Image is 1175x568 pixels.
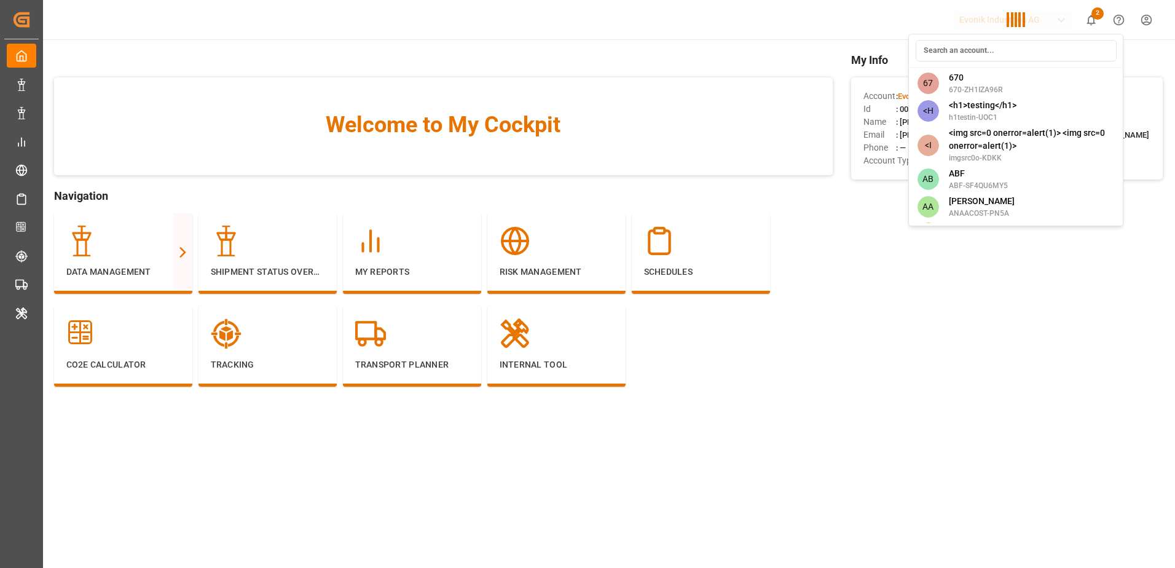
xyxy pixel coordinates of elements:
[851,52,1163,68] span: My Info
[211,358,324,371] p: Tracking
[644,266,758,278] p: Schedules
[896,117,961,127] span: : [PERSON_NAME]
[1077,6,1105,34] button: show 2 new notifications
[355,358,469,371] p: Transport Planner
[1105,6,1133,34] button: Help Center
[66,358,180,371] p: CO2e Calculator
[355,266,469,278] p: My Reports
[898,92,971,101] span: Evonik Industries AG
[896,105,977,114] span: : 0011t000013eqN2AAI
[896,92,971,101] span: :
[863,103,896,116] span: Id
[863,90,896,103] span: Account
[500,358,613,371] p: Internal Tool
[863,116,896,128] span: Name
[79,108,808,141] span: Welcome to My Cockpit
[1091,7,1104,20] span: 2
[896,130,1149,140] span: : [PERSON_NAME][EMAIL_ADDRESS][PERSON_NAME][DOMAIN_NAME]
[500,266,613,278] p: Risk Management
[211,266,324,278] p: Shipment Status Overview
[863,141,896,154] span: Phone
[916,40,1117,61] input: Search an account...
[896,143,906,152] span: : —
[54,187,833,204] span: Navigation
[863,128,896,141] span: Email
[863,154,916,167] span: Account Type
[66,266,180,278] p: Data Management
